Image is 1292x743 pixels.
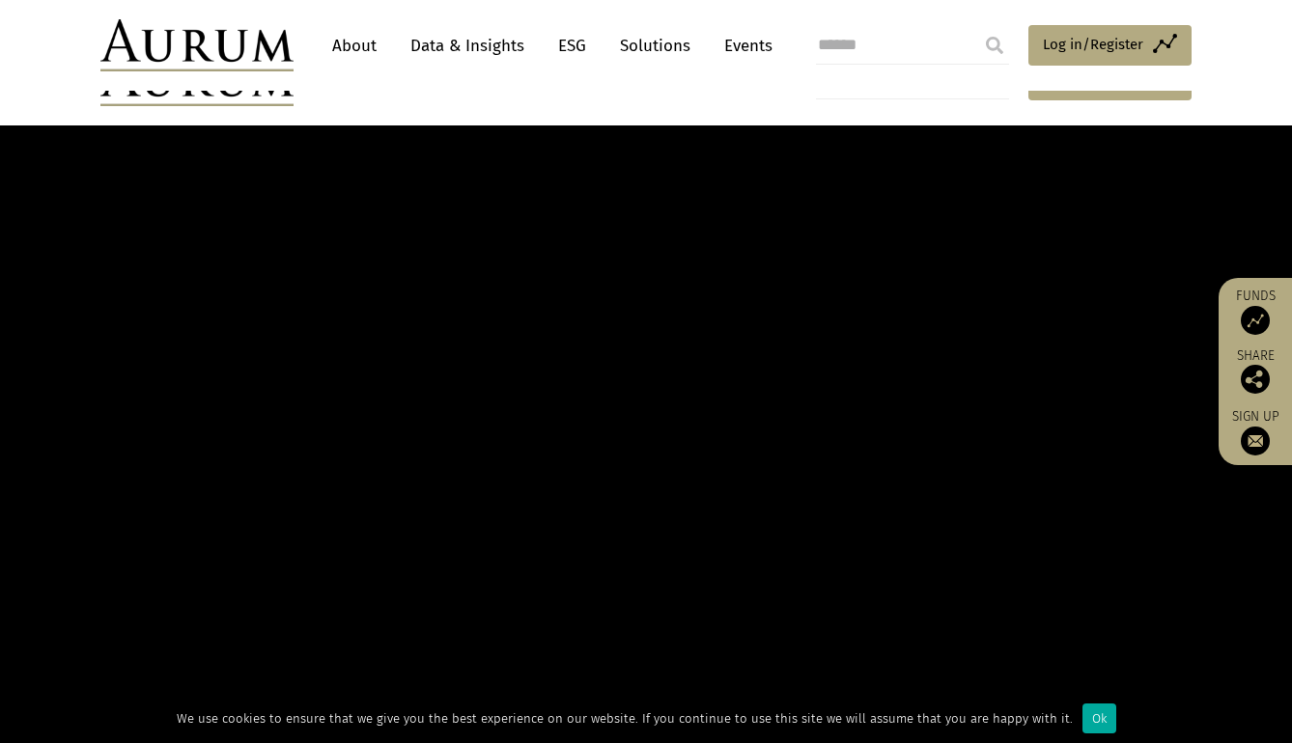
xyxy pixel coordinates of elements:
input: Submit [975,26,1014,65]
span: Log in/Register [1043,33,1143,56]
a: About [323,28,386,64]
a: ESG [548,28,596,64]
img: Share this post [1241,365,1270,394]
img: Sign up to our newsletter [1241,427,1270,455]
a: Funds [1228,288,1282,335]
a: Data & Insights [401,28,534,64]
a: Sign up [1228,408,1282,455]
img: Access Funds [1241,306,1270,335]
a: Log in/Register [1028,25,1192,66]
a: Events [715,28,772,64]
div: Share [1228,349,1282,394]
div: Ok [1082,703,1116,733]
a: Solutions [610,28,700,64]
img: Aurum [100,19,294,71]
